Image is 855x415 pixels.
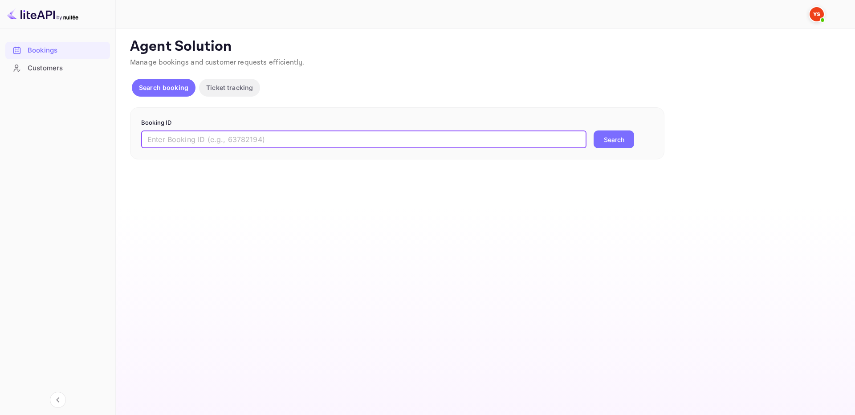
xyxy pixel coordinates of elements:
a: Bookings [5,42,110,58]
input: Enter Booking ID (e.g., 63782194) [141,130,586,148]
button: Search [594,130,634,148]
a: Customers [5,60,110,76]
span: Manage bookings and customer requests efficiently. [130,58,305,67]
button: Collapse navigation [50,392,66,408]
p: Ticket tracking [206,83,253,92]
div: Customers [28,63,106,73]
img: Yandex Support [810,7,824,21]
div: Bookings [5,42,110,59]
p: Search booking [139,83,188,92]
p: Agent Solution [130,38,839,56]
div: Customers [5,60,110,77]
p: Booking ID [141,118,653,127]
img: LiteAPI logo [7,7,78,21]
div: Bookings [28,45,106,56]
